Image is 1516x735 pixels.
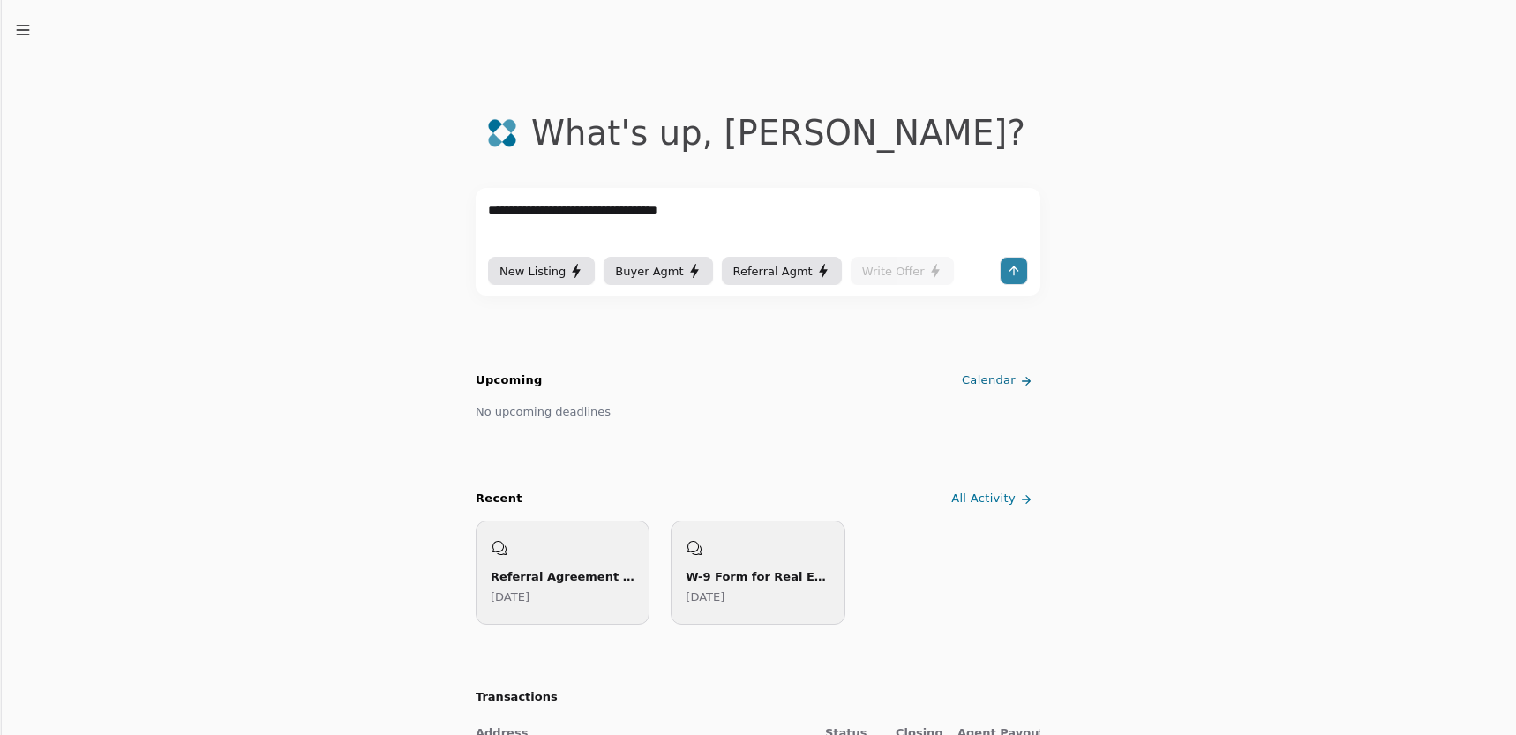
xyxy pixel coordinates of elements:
[733,262,813,281] span: Referral Agmt
[962,371,1016,390] span: Calendar
[951,490,1016,508] span: All Activity
[499,262,583,281] div: New Listing
[958,366,1040,395] a: Calendar
[476,521,649,625] a: Referral Agreement Preparation[DATE]
[686,590,724,604] time: Friday, June 27, 2025 at 12:13:59 AM
[615,262,683,281] span: Buyer Agmt
[671,521,844,625] a: W-9 Form for Real Estate[DATE]
[948,484,1040,514] a: All Activity
[476,402,611,421] div: No upcoming deadlines
[476,688,1040,707] h2: Transactions
[491,567,634,586] div: Referral Agreement Preparation
[476,490,522,508] div: Recent
[491,590,529,604] time: Friday, June 27, 2025 at 12:25:40 AM
[476,371,543,390] h2: Upcoming
[722,257,842,285] button: Referral Agmt
[488,257,595,285] button: New Listing
[604,257,712,285] button: Buyer Agmt
[487,118,517,148] img: logo
[531,113,1025,153] div: What's up , [PERSON_NAME] ?
[686,567,829,586] div: W-9 Form for Real Estate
